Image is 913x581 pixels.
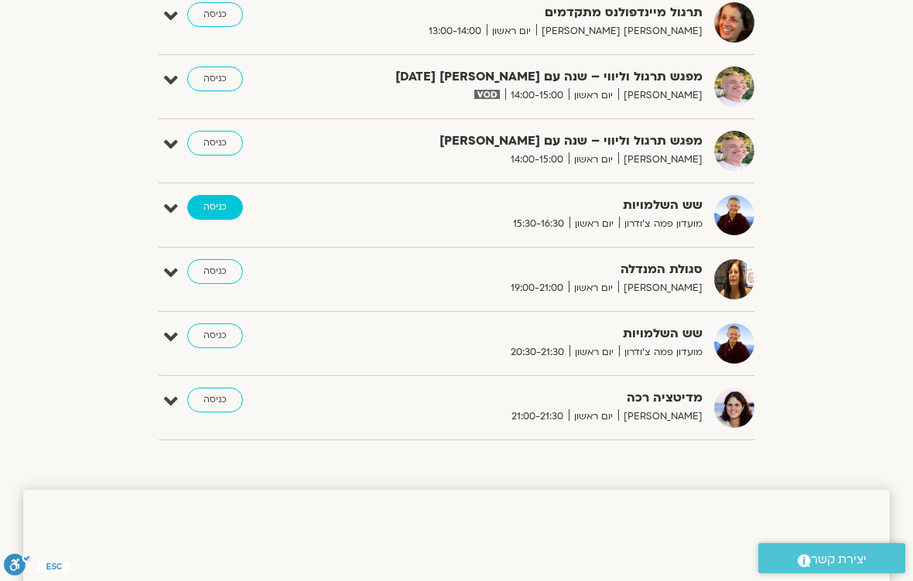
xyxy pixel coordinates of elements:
[569,408,618,425] span: יום ראשון
[487,23,536,39] span: יום ראשון
[505,152,569,168] span: 14:00-15:00
[811,549,867,570] span: יצירת קשר
[187,323,243,348] a: כניסה
[618,152,703,168] span: [PERSON_NAME]
[569,87,618,104] span: יום ראשון
[506,408,569,425] span: 21:00-21:30
[758,543,905,573] a: יצירת קשר
[505,280,569,296] span: 19:00-21:00
[505,87,569,104] span: 14:00-15:00
[187,259,243,284] a: כניסה
[619,216,703,232] span: מועדון פמה צ'ודרון
[370,259,703,280] strong: סגולת המנדלה
[187,388,243,412] a: כניסה
[569,280,618,296] span: יום ראשון
[187,2,243,27] a: כניסה
[618,280,703,296] span: [PERSON_NAME]
[187,195,243,220] a: כניסה
[370,195,703,216] strong: שש השלמויות
[474,90,500,99] img: vodicon
[370,323,703,344] strong: שש השלמויות
[508,216,569,232] span: 15:30-16:30
[187,131,243,156] a: כניסה
[618,408,703,425] span: [PERSON_NAME]
[187,67,243,91] a: כניסה
[569,216,619,232] span: יום ראשון
[370,67,703,87] strong: מפגש תרגול וליווי – שנה עם [PERSON_NAME] [DATE]
[536,23,703,39] span: [PERSON_NAME] [PERSON_NAME]
[569,344,619,361] span: יום ראשון
[370,131,703,152] strong: מפגש תרגול וליווי – שנה עם [PERSON_NAME]
[423,23,487,39] span: 13:00-14:00
[569,152,618,168] span: יום ראשון
[619,344,703,361] span: מועדון פמה צ'ודרון
[505,344,569,361] span: 20:30-21:30
[370,388,703,408] strong: מדיטציה רכה
[370,2,703,23] strong: תרגול מיינדפולנס מתקדמים
[618,87,703,104] span: [PERSON_NAME]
